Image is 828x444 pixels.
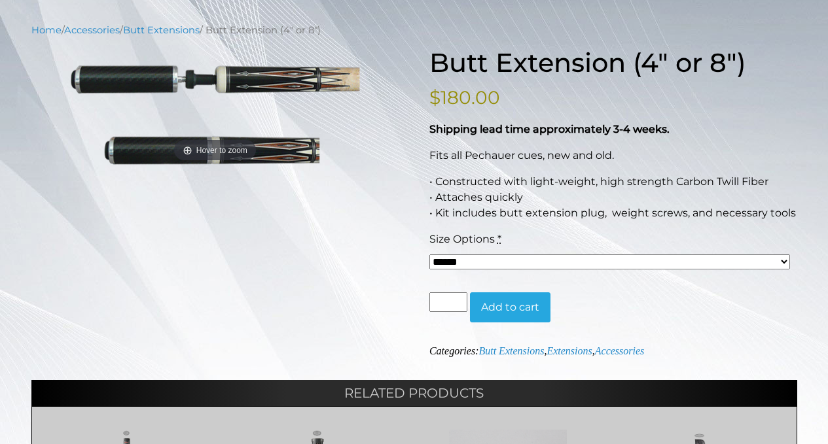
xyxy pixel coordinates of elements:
a: Accessories [595,345,645,356]
nav: Breadcrumb [31,23,797,37]
strong: Shipping lead time approximately 3-4 weeks. [429,123,670,135]
span: Size Options [429,233,495,245]
a: Home [31,24,62,36]
abbr: required [497,233,501,245]
img: 822-Butt-Extension4.png [31,63,399,165]
span: $ [429,86,441,109]
a: Butt Extensions [123,24,200,36]
input: Product quantity [429,292,467,312]
a: Butt Extensions [478,345,544,356]
p: Fits all Pechauer cues, new and old. [429,148,797,163]
h1: Butt Extension (4″ or 8″) [429,47,797,78]
h2: Related products [31,380,797,406]
a: Hover to zoom [31,63,399,165]
a: Extensions [547,345,592,356]
button: Add to cart [470,292,550,322]
p: • Constructed with light-weight, high strength Carbon Twill Fiber • Attaches quickly • Kit includ... [429,174,797,221]
a: Accessories [64,24,120,36]
span: Categories: , , [429,345,644,356]
bdi: 180.00 [429,86,500,109]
